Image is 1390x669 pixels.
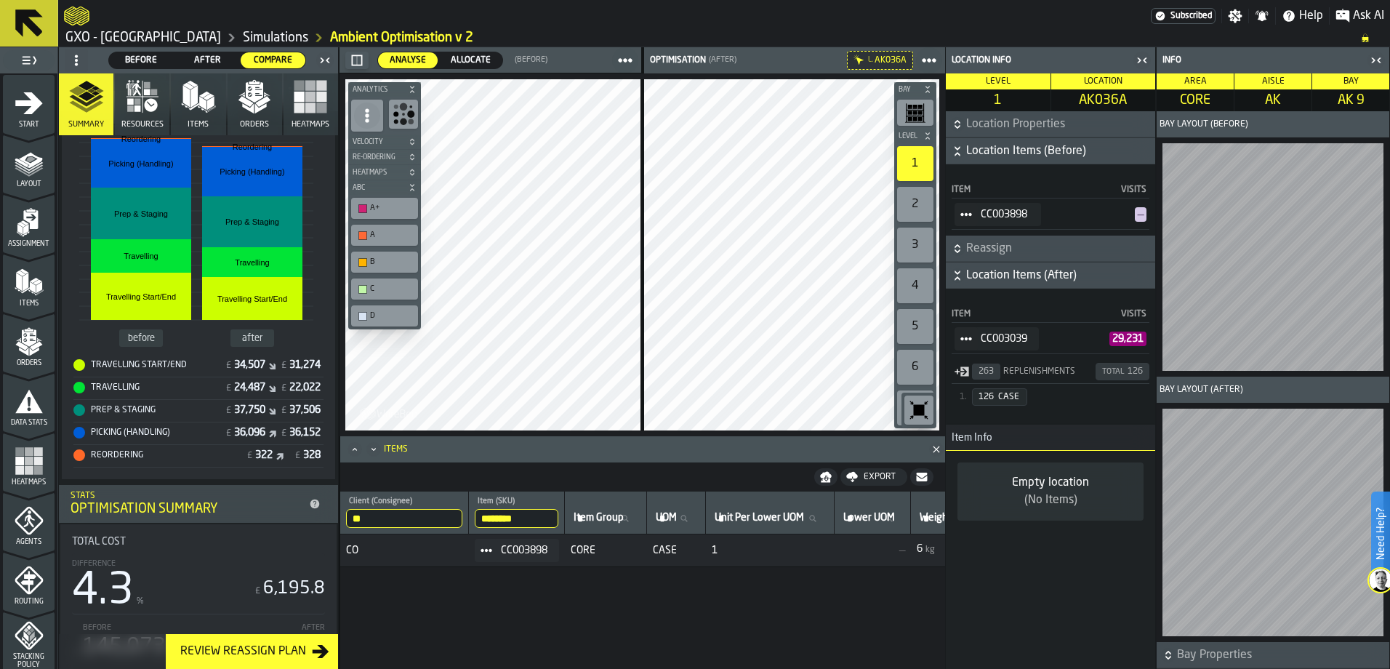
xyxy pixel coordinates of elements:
div: L. [868,56,873,64]
label: button-toggle-Close me [1366,52,1386,69]
span: Visits [1085,309,1146,319]
button: Close [928,442,945,457]
span: £ [226,428,231,438]
div: Item [952,185,1080,195]
div: 5 [897,309,933,344]
span: Bay [1343,77,1359,86]
div: Stat Value [303,449,321,461]
label: Before [83,620,111,633]
div: Optimisation Summary [71,501,303,517]
span: 1 [949,92,1048,108]
button: button- [348,165,421,180]
div: 7 [897,390,933,425]
div: button-toolbar-undefined [894,225,936,265]
div: Info [1160,55,1366,65]
span: Level [896,132,920,140]
span: AK 9 [1315,92,1386,108]
svg: Reset zoom and position [907,398,931,422]
span: Help [1299,7,1323,25]
div: thumb [241,52,305,68]
span: kg [925,545,935,555]
div: A+ [354,201,415,216]
span: label [574,512,624,524]
span: Bay Properties [1177,646,1386,664]
div: Stat Value [234,359,265,371]
div: Stat Value [289,427,321,438]
div: StatList-item-CC003898 [952,199,1149,230]
a: link-to-/wh/i/ae0cd702-8cb1-4091-b3be-0aee77957c79 [243,30,308,46]
span: — [1138,209,1144,220]
li: menu Routing [3,552,55,610]
div: Item [952,309,1080,319]
label: button-toggle-Close me [1132,52,1152,69]
span: 263 [972,364,1000,380]
a: link-to-/wh/i/ae0cd702-8cb1-4091-b3be-0aee77957c79 [65,30,221,46]
li: menu Start [3,75,55,133]
span: Agents [3,538,55,546]
button: Minimize [365,442,382,457]
span: Bay Layout (After) [1160,385,1243,395]
div: thumb [175,52,240,68]
span: Analytics [350,86,405,94]
label: button-switch-multi-After [174,52,241,69]
span: (Before) [515,55,547,65]
div: button-toolbar-undefined [348,222,421,249]
span: 126 [979,393,994,401]
span: label [478,497,515,506]
span: Compare [246,54,300,67]
button: button- [946,111,1155,137]
a: logo-header [348,398,430,428]
div: B [354,255,415,270]
span: Bay [896,86,920,94]
label: button-switch-multi-Analyse [377,52,438,69]
label: button-toggle-Close me [315,52,335,69]
span: £ [226,383,231,393]
div: button-toolbar-undefined [894,265,936,306]
span: Start [3,121,55,129]
span: Replenishments [1003,367,1075,376]
span: label [656,512,677,524]
span: AK036A [875,55,907,65]
span: £ [281,428,286,438]
div: Stats [71,491,303,501]
label: Need Help? [1373,493,1389,574]
div: B [370,257,414,267]
span: Level [986,77,1011,86]
div: 4 [897,268,933,303]
span: Ask AI [1353,7,1384,25]
div: Prep & Staging [73,404,223,416]
div: C [354,281,415,297]
span: Analyse [384,54,432,67]
label: button-toggle-Toggle Full Menu [3,50,55,71]
div: Title [72,536,325,548]
span: Stacking Policy [3,653,55,669]
div: Stat Value [289,404,321,416]
li: menu Heatmaps [3,433,55,491]
label: button-toggle-Settings [1222,9,1248,23]
span: label [715,512,804,524]
div: thumb [109,52,174,68]
span: CASE [998,393,1019,401]
li: menu Agents [3,492,55,550]
div: Review Reassign Plan [174,643,312,660]
div: D [354,308,415,324]
h3: title-section-Item Info [946,425,1155,451]
span: AK036A [1054,92,1153,108]
div: Travelling [73,382,223,393]
a: logo-header [64,3,89,29]
div: StatList-item-CC003039 [952,323,1149,354]
span: £ [226,406,231,416]
button: button- [946,236,1155,262]
label: button-toggle-Help [1276,7,1329,25]
span: Subscribed [1170,11,1212,21]
text: before [128,333,155,343]
svg: Show Congestion [392,103,415,126]
label: Difference [72,556,116,569]
span: Orders [240,120,269,129]
span: 126 [1128,367,1143,376]
div: button-toolbar-undefined [348,195,421,222]
div: 6,195.8 [252,577,325,601]
span: Item Info [946,432,992,444]
span: Location Properties [966,116,1152,133]
input: label [653,509,699,528]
